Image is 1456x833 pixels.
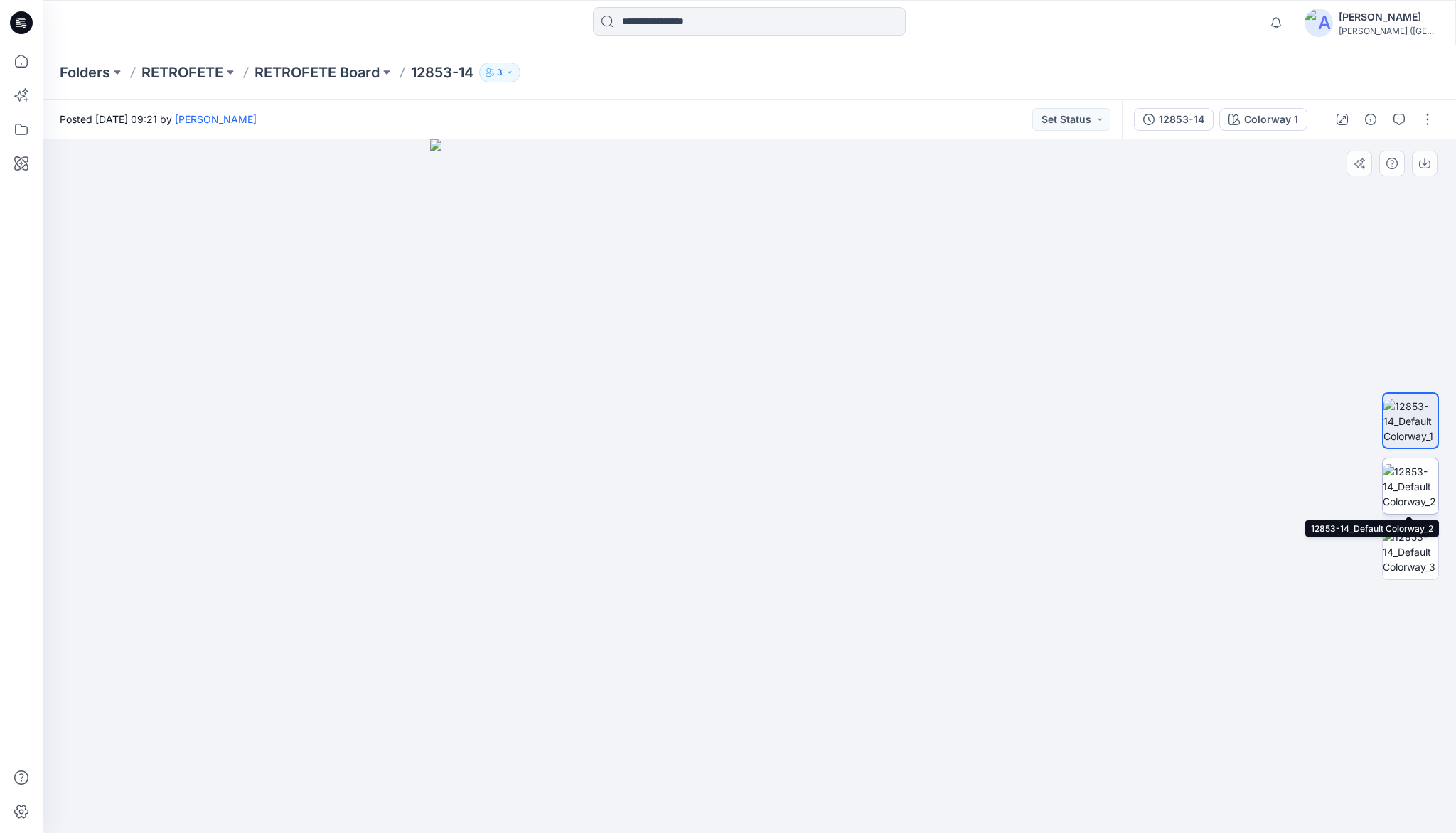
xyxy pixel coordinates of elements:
[255,63,380,82] a: RETROFETE Board
[1339,9,1438,26] div: [PERSON_NAME]
[1339,26,1438,36] div: [PERSON_NAME] ([GEOGRAPHIC_DATA]) Exp...
[497,65,503,80] p: 3
[1383,530,1438,574] img: 12853-14_Default Colorway_3
[479,63,520,82] button: 3
[60,112,257,127] span: Posted [DATE] 09:21 by
[1383,399,1438,444] img: 12853-14_Default Colorway_1
[175,113,257,125] a: [PERSON_NAME]
[411,63,473,82] p: 12853-14
[1244,112,1298,127] div: Colorway 1
[60,63,110,82] a: Folders
[1159,112,1204,127] div: 12853-14
[1359,108,1382,131] button: Details
[1383,464,1438,509] img: 12853-14_Default Colorway_2
[1219,108,1307,131] button: Colorway 1
[430,139,1069,833] img: eyJhbGciOiJIUzI1NiIsImtpZCI6IjAiLCJzbHQiOiJzZXMiLCJ0eXAiOiJKV1QifQ.eyJkYXRhIjp7InR5cGUiOiJzdG9yYW...
[141,63,223,82] a: RETROFETE
[1305,9,1333,37] img: avatar
[1134,108,1214,131] button: 12853-14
